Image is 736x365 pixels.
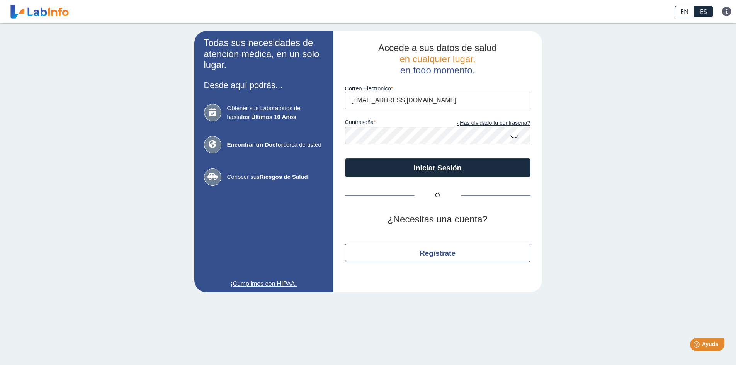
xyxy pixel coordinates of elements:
[227,141,284,148] b: Encontrar un Doctor
[399,54,475,64] span: en cualquier lugar,
[204,279,324,289] a: ¡Cumplimos con HIPAA!
[345,214,530,225] h2: ¿Necesitas una cuenta?
[694,6,713,17] a: ES
[204,37,324,71] h2: Todas sus necesidades de atención médica, en un solo lugar.
[345,119,438,127] label: contraseña
[675,6,694,17] a: EN
[667,335,728,357] iframe: Help widget launcher
[227,141,324,149] span: cerca de usted
[227,173,324,182] span: Conocer sus
[415,191,461,200] span: O
[345,244,530,262] button: Regístrate
[345,85,530,92] label: Correo Electronico
[227,104,324,121] span: Obtener sus Laboratorios de hasta
[345,158,530,177] button: Iniciar Sesión
[400,65,475,75] span: en todo momento.
[260,173,308,180] b: Riesgos de Salud
[204,80,324,90] h3: Desde aquí podrás...
[438,119,530,127] a: ¿Has olvidado tu contraseña?
[241,114,296,120] b: los Últimos 10 Años
[378,42,497,53] span: Accede a sus datos de salud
